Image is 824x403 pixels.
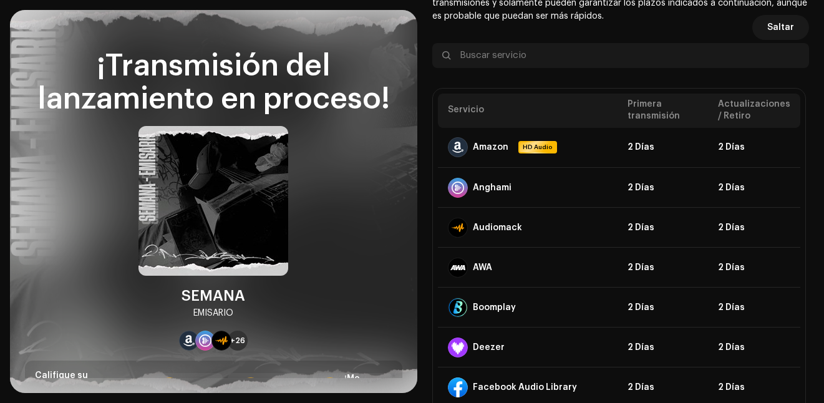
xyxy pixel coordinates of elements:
td: 2 Días [708,328,800,367]
td: 2 Días [618,328,708,367]
div: Amazon [473,142,508,152]
td: 2 Días [618,128,708,168]
td: 2 Días [708,208,800,248]
span: Saltar [767,15,794,40]
td: 2 Días [618,208,708,248]
th: Servicio [438,94,618,128]
td: 2 Días [708,288,800,328]
span: +26 [230,336,245,346]
div: Deezer [473,342,505,352]
td: 2 Días [708,128,800,168]
th: Actualizaciones / Retiro [708,94,800,128]
div: ¡Me encanta! [344,372,384,399]
div: AWA [473,263,492,273]
td: 2 Días [618,288,708,328]
input: Buscar servicio [432,43,810,68]
div: Anghami [473,183,511,193]
td: 2 Días [618,168,708,208]
div: Boomplay [473,303,516,313]
div: ¡Transmisión del lanzamiento en proceso! [25,50,402,116]
span: Califique su experiencia [35,371,88,400]
div: EMISARIO [193,306,233,321]
div: Facebook Audio Library [473,382,577,392]
button: Saltar [752,15,809,40]
td: 2 Días [708,168,800,208]
div: SEMANA [182,286,245,306]
div: Audiomack [473,223,522,233]
td: 2 Días [618,248,708,288]
span: HD Audio [520,142,556,152]
img: 51957486-df23-4e1e-bc3e-5b9abaff00d3 [138,126,288,276]
th: Primera transmisión [618,94,708,128]
td: 2 Días [708,248,800,288]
